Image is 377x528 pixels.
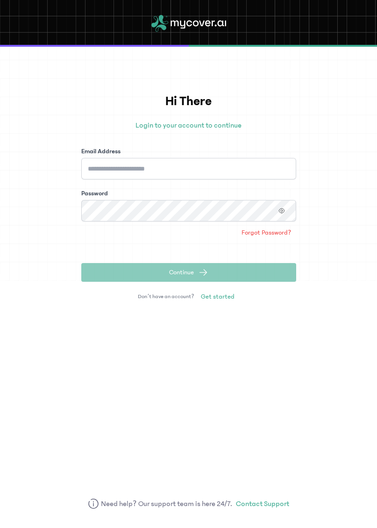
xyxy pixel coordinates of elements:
span: Forgot Password? [242,228,291,237]
a: Get started [196,289,239,304]
p: Login to your account to continue [81,120,296,131]
button: Continue [81,263,296,282]
span: Need help? Our support team is here 24/7. [101,498,232,509]
h1: Hi There [81,92,296,111]
a: Contact Support [236,498,289,509]
span: Get started [201,292,235,301]
label: Email Address [81,147,121,156]
span: Don’t have an account? [138,293,194,300]
label: Password [81,189,108,198]
span: Continue [169,268,194,277]
a: Forgot Password? [237,225,296,240]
